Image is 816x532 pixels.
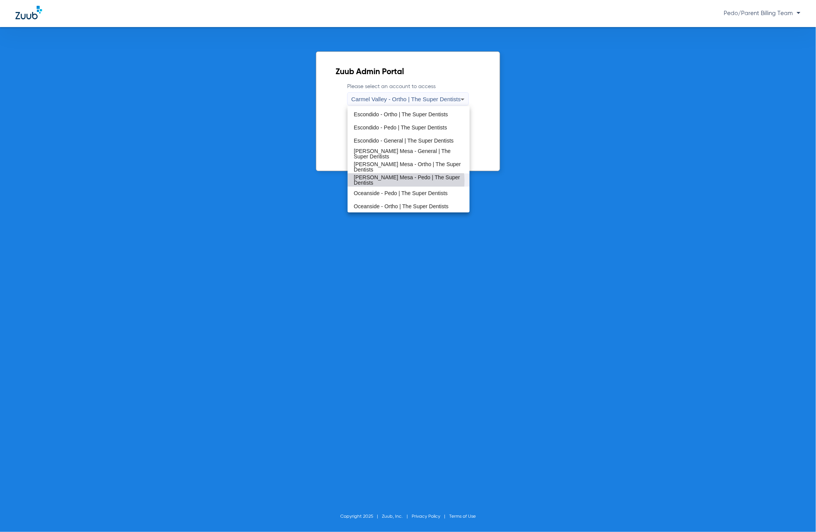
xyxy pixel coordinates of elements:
[354,125,447,130] span: Escondido - Pedo | The Super Dentists
[354,161,463,172] span: [PERSON_NAME] Mesa - Ortho | The Super Dentists
[354,148,463,159] span: [PERSON_NAME] Mesa - General | The Super Dentists
[354,204,448,209] span: Oceanside - Ortho | The Super Dentists
[354,190,448,196] span: Oceanside - Pedo | The Super Dentists
[354,138,454,143] span: Escondido - General | The Super Dentists
[354,175,463,185] span: [PERSON_NAME] Mesa - Pedo | The Super Dentists
[354,112,448,117] span: Escondido - Ortho | The Super Dentists
[777,495,816,532] iframe: Chat Widget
